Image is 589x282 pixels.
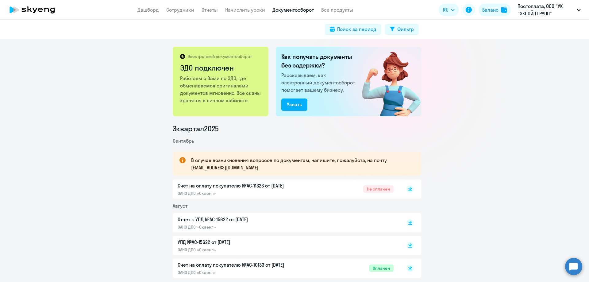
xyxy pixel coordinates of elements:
[272,7,314,13] a: Документооборот
[178,247,306,253] p: ОАНО ДПО «Скаенг»
[385,24,419,35] button: Фильтр
[369,265,394,272] span: Оплачен
[178,261,394,275] a: Счет на оплату покупателю №AC-10133 от [DATE]ОАНО ДПО «Скаенг»Оплачен
[178,182,394,196] a: Счет на оплату покупателю №AC-11323 от [DATE]ОАНО ДПО «Скаенг»Не оплачен
[173,138,194,144] span: Сентябрь
[479,4,511,16] button: Балансbalance
[202,7,218,13] a: Отчеты
[178,191,306,196] p: ОАНО ДПО «Скаенг»
[173,124,421,133] li: 3 квартал 2025
[439,4,459,16] button: RU
[514,2,584,17] button: Постоплата, ООО "УК "ЭКСОЙЛ ГРУПП"
[482,6,499,14] div: Баланс
[180,75,262,104] p: Работаем с Вами по ЭДО, где обмениваемся оригиналами документов мгновенно. Все сканы хранятся в л...
[321,7,353,13] a: Все продукты
[397,25,414,33] div: Фильтр
[180,63,262,73] h2: ЭДО подключен
[173,203,187,209] span: Август
[518,2,575,17] p: Постоплата, ООО "УК "ЭКСОЙЛ ГРУПП"
[281,99,307,111] button: Узнать
[281,71,357,94] p: Рассказываем, как электронный документооборот помогает вашему бизнесу.
[352,47,421,116] img: connected
[178,224,306,230] p: ОАНО ДПО «Скаенг»
[178,238,306,246] p: УПД №AC-15622 от [DATE]
[363,185,394,193] span: Не оплачен
[187,54,252,59] p: Электронный документооборот
[287,101,302,108] div: Узнать
[178,238,394,253] a: УПД №AC-15622 от [DATE]ОАНО ДПО «Скаенг»
[166,7,194,13] a: Сотрудники
[178,216,394,230] a: Отчет к УПД №AC-15622 от [DATE]ОАНО ДПО «Скаенг»
[178,182,306,189] p: Счет на оплату покупателю №AC-11323 от [DATE]
[337,25,376,33] div: Поиск за период
[325,24,381,35] button: Поиск за период
[178,261,306,268] p: Счет на оплату покупателю №AC-10133 от [DATE]
[501,7,507,13] img: balance
[281,52,357,70] h2: Как получать документы без задержки?
[137,7,159,13] a: Дашборд
[178,270,306,275] p: ОАНО ДПО «Скаенг»
[225,7,265,13] a: Начислить уроки
[178,216,306,223] p: Отчет к УПД №AC-15622 от [DATE]
[443,6,448,14] span: RU
[191,156,410,171] p: В случае возникновения вопросов по документам, напишите, пожалуйста, на почту [EMAIL_ADDRESS][DOM...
